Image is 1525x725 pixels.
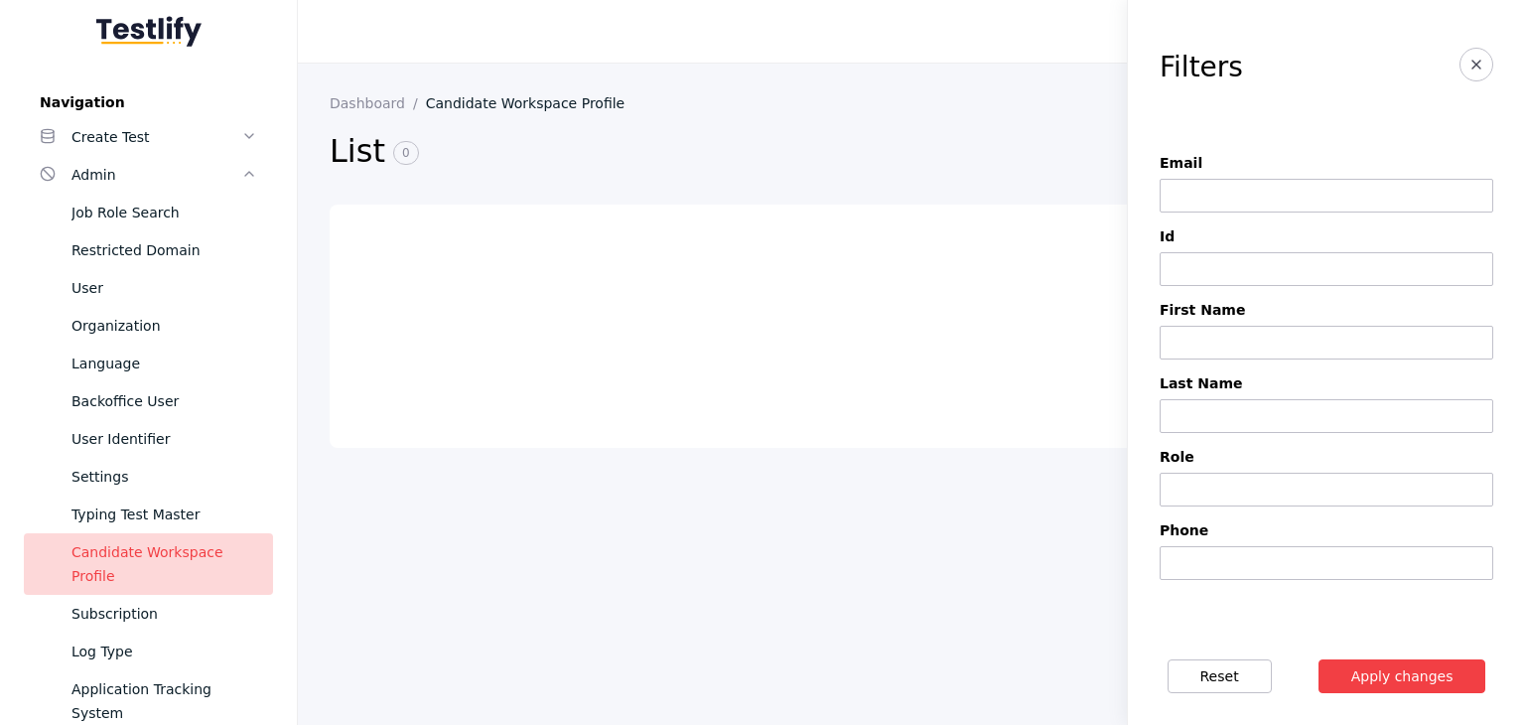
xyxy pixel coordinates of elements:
[71,238,257,262] div: Restricted Domain
[24,345,273,382] a: Language
[1160,228,1493,244] label: Id
[1160,522,1493,538] label: Phone
[1168,659,1272,693] button: Reset
[24,533,273,595] a: Candidate Workspace Profile
[71,314,257,338] div: Organization
[71,352,257,375] div: Language
[96,16,202,47] img: Testlify - Backoffice
[71,163,241,187] div: Admin
[1160,302,1493,318] label: First Name
[71,677,257,725] div: Application Tracking System
[71,540,257,588] div: Candidate Workspace Profile
[1160,52,1243,83] h3: Filters
[1318,659,1486,693] button: Apply changes
[24,94,273,110] label: Navigation
[393,141,419,165] span: 0
[1160,155,1493,171] label: Email
[71,427,257,451] div: User Identifier
[24,194,273,231] a: Job Role Search
[1160,449,1493,465] label: Role
[426,95,641,111] a: Candidate Workspace Profile
[24,595,273,633] a: Subscription
[71,276,257,300] div: User
[71,465,257,489] div: Settings
[71,201,257,224] div: Job Role Search
[71,640,257,663] div: Log Type
[24,496,273,533] a: Typing Test Master
[24,633,273,670] a: Log Type
[71,602,257,626] div: Subscription
[24,458,273,496] a: Settings
[24,231,273,269] a: Restricted Domain
[71,503,257,526] div: Typing Test Master
[71,389,257,413] div: Backoffice User
[24,382,273,420] a: Backoffice User
[330,95,426,111] a: Dashboard
[24,420,273,458] a: User Identifier
[71,125,241,149] div: Create Test
[24,307,273,345] a: Organization
[24,269,273,307] a: User
[1160,375,1493,391] label: Last Name
[330,131,1184,173] h2: List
